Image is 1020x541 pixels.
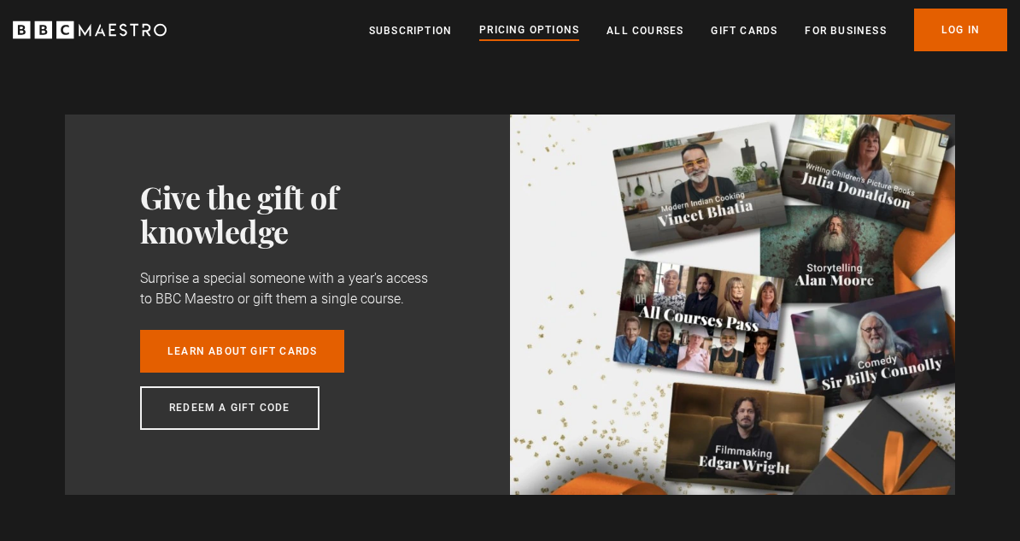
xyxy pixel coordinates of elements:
a: Learn about gift cards [140,330,344,373]
nav: Primary [369,9,1007,51]
a: Subscription [369,22,452,39]
svg: BBC Maestro [13,17,167,43]
p: Surprise a special someone with a year's access to BBC Maestro or gift them a single course. [140,268,452,309]
a: Log In [914,9,1007,51]
a: Redeem a gift code [140,386,319,430]
a: Gift Cards [711,22,777,39]
a: All Courses [607,22,683,39]
a: Pricing Options [479,21,579,40]
h3: Give the gift of knowledge [140,179,452,248]
a: For business [805,22,886,39]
